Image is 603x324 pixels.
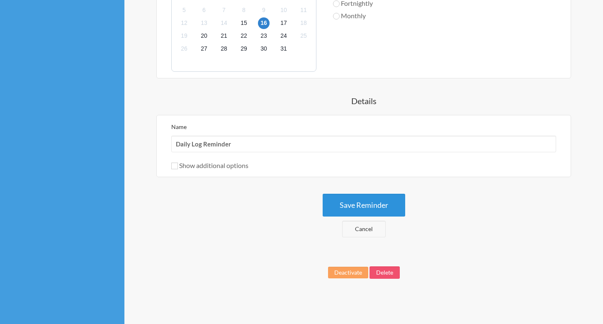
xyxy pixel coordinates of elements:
span: Friday, November 21, 2025 [218,30,230,42]
label: Show additional options [171,161,248,169]
label: Name [171,123,187,130]
button: Save Reminder [323,194,405,217]
a: Cancel [342,221,386,237]
span: Tuesday, November 18, 2025 [298,17,309,29]
label: Monthly [333,11,373,21]
span: Monday, November 17, 2025 [278,17,289,29]
span: Thursday, November 6, 2025 [198,4,210,16]
span: Saturday, November 8, 2025 [238,4,250,16]
input: Fortnightly [333,0,340,7]
span: Sunday, November 9, 2025 [258,4,270,16]
span: Sunday, November 23, 2025 [258,30,270,42]
span: Monday, December 1, 2025 [278,43,289,55]
span: Thursday, November 27, 2025 [198,43,210,55]
span: Monday, November 10, 2025 [278,4,289,16]
span: Friday, November 7, 2025 [218,4,230,16]
span: Saturday, November 22, 2025 [238,30,250,42]
span: Wednesday, November 19, 2025 [178,30,190,42]
span: Wednesday, November 26, 2025 [178,43,190,55]
span: Friday, November 14, 2025 [218,17,230,29]
span: Sunday, November 30, 2025 [258,43,270,55]
span: Friday, November 28, 2025 [218,43,230,55]
span: Thursday, November 13, 2025 [198,17,210,29]
span: Saturday, November 29, 2025 [238,43,250,55]
span: Saturday, November 15, 2025 [238,17,250,29]
span: Thursday, November 20, 2025 [198,30,210,42]
input: We suggest a 2 to 4 word name [171,136,556,152]
input: Show additional options [171,163,178,169]
span: Sunday, November 16, 2025 [258,17,270,29]
span: Wednesday, November 12, 2025 [178,17,190,29]
button: Deactivate [328,267,368,278]
span: Tuesday, November 11, 2025 [298,4,309,16]
span: Wednesday, November 5, 2025 [178,4,190,16]
h4: Details [141,95,586,107]
span: Tuesday, November 25, 2025 [298,30,309,42]
button: Delete [370,266,400,279]
span: Monday, November 24, 2025 [278,30,289,42]
input: Monthly [333,13,340,19]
